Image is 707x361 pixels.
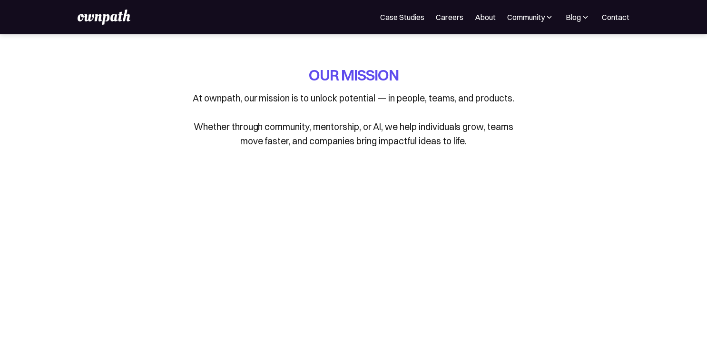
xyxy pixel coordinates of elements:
a: Contact [602,11,629,23]
h1: OUR MISSION [309,65,399,85]
div: Blog [566,11,590,23]
a: Case Studies [380,11,424,23]
div: Blog [566,11,581,23]
a: Careers [436,11,463,23]
p: At ownpath, our mission is to unlock potential — in people, teams, and products. Whether through ... [187,91,520,148]
div: Community [507,11,554,23]
a: About [475,11,496,23]
div: Community [507,11,545,23]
